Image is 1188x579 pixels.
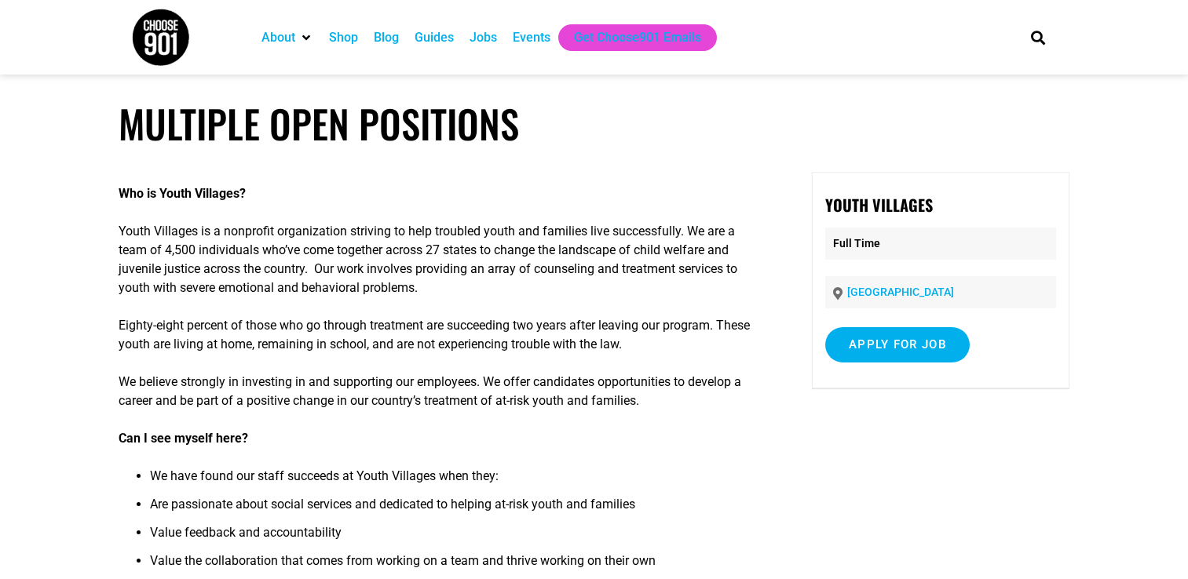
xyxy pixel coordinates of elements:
[254,24,321,51] div: About
[1025,24,1051,50] div: Search
[513,28,550,47] a: Events
[119,222,764,297] p: Youth Villages is a nonprofit organization striving to help troubled youth and families live succ...
[825,327,970,362] input: Apply for job
[261,28,295,47] a: About
[119,100,1069,147] h1: Multiple Open Positions
[254,24,1004,51] nav: Main nav
[119,373,764,410] p: We believe strongly in investing in and supporting our employees. We offer candidates opportuniti...
[574,28,701,47] a: Get Choose901 Emails
[374,28,399,47] a: Blog
[825,193,933,217] strong: Youth Villages
[150,523,764,552] li: Value feedback and accountability
[150,495,764,523] li: Are passionate about social services and dedicated to helping at-risk youth and families
[119,431,248,446] strong: Can I see myself here?
[119,316,764,354] p: Eighty-eight percent of those who go through treatment are succeeding two years after leaving our...
[415,28,454,47] a: Guides
[470,28,497,47] a: Jobs
[847,286,954,298] a: [GEOGRAPHIC_DATA]
[825,228,1056,260] p: Full Time
[150,467,764,495] li: We have found our staff succeeds at Youth Villages when they:
[329,28,358,47] a: Shop
[119,186,246,201] strong: Who is Youth Villages?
